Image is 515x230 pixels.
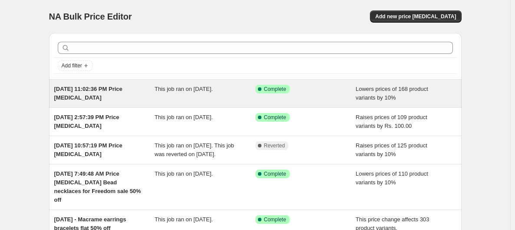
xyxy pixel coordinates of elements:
[54,170,141,203] span: [DATE] 7:49:48 AM Price [MEDICAL_DATA] Bead necklaces for Freedom sale 50% off
[356,114,427,129] span: Raises prices of 109 product variants by Rs. 100.00
[264,114,286,121] span: Complete
[264,86,286,93] span: Complete
[49,12,132,21] span: NA Bulk Price Editor
[155,170,213,177] span: This job ran on [DATE].
[155,142,234,157] span: This job ran on [DATE]. This job was reverted on [DATE].
[356,86,428,101] span: Lowers prices of 168 product variants by 10%
[264,142,285,149] span: Reverted
[54,86,122,101] span: [DATE] 11:02:36 PM Price [MEDICAL_DATA]
[155,216,213,223] span: This job ran on [DATE].
[155,114,213,120] span: This job ran on [DATE].
[264,216,286,223] span: Complete
[54,142,122,157] span: [DATE] 10:57:19 PM Price [MEDICAL_DATA]
[58,60,92,71] button: Add filter
[356,142,427,157] span: Raises prices of 125 product variants by 10%
[62,62,82,69] span: Add filter
[155,86,213,92] span: This job ran on [DATE].
[370,10,461,23] button: Add new price [MEDICAL_DATA]
[54,114,119,129] span: [DATE] 2:57:39 PM Price [MEDICAL_DATA]
[264,170,286,177] span: Complete
[356,170,428,186] span: Lowers prices of 110 product variants by 10%
[375,13,456,20] span: Add new price [MEDICAL_DATA]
